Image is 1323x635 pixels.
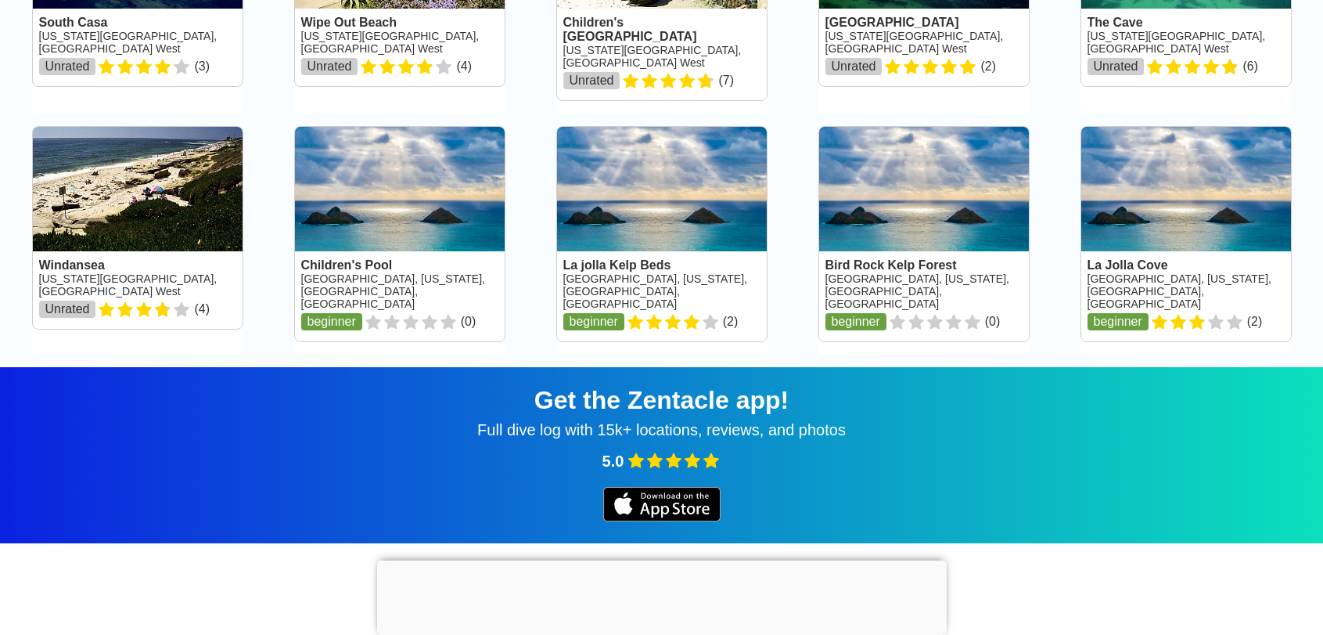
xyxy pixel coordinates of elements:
[377,561,947,631] iframe: Advertisement
[19,386,1304,415] div: Get the Zentacle app!
[603,511,721,524] a: iOS app store
[19,421,1304,439] div: Full dive log with 15k+ locations, reviews, and photos
[603,487,721,521] img: iOS app store
[602,453,624,471] span: 5.0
